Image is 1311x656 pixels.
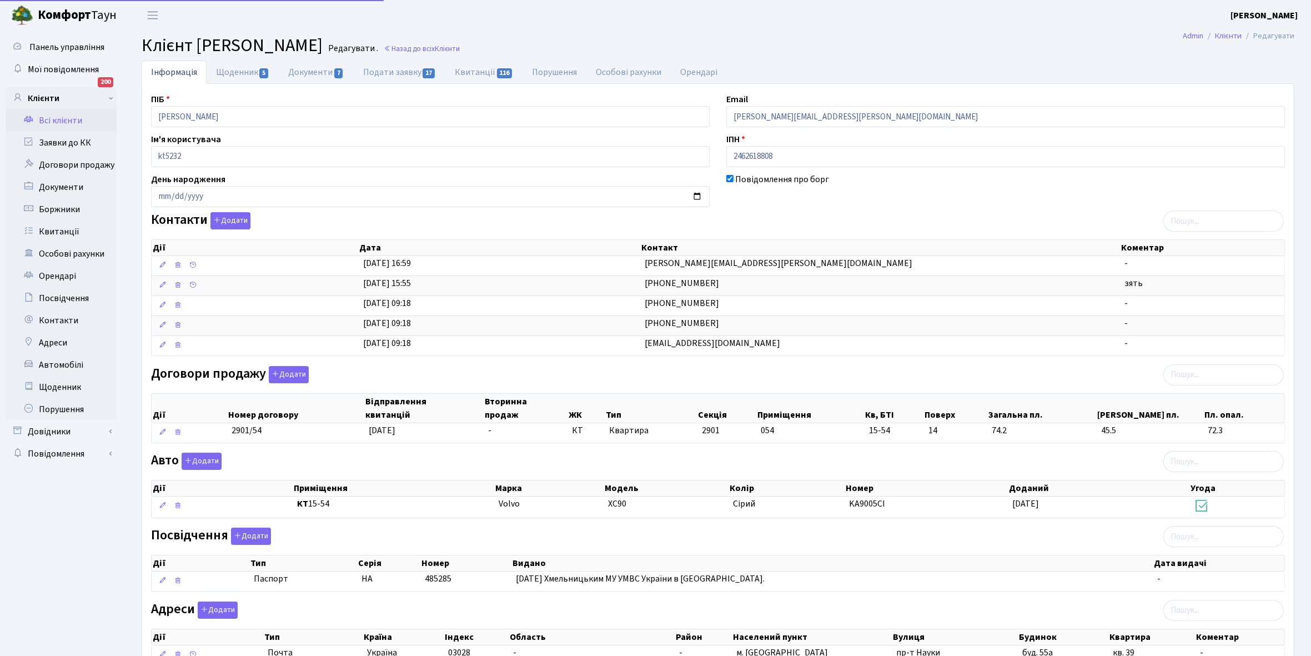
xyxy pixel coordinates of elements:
[326,43,378,54] small: Редагувати .
[928,424,983,437] span: 14
[152,240,359,256] th: Дії
[645,257,912,269] span: [PERSON_NAME][EMAIL_ADDRESS][PERSON_NAME][DOMAIN_NAME]
[1101,424,1199,437] span: 45.5
[6,154,117,176] a: Договори продажу
[359,240,641,256] th: Дата
[1008,480,1189,496] th: Доданий
[249,555,357,571] th: Тип
[1124,277,1143,289] span: зять
[1124,317,1128,329] span: -
[445,61,523,84] a: Квитанції
[151,173,225,186] label: День народження
[435,43,460,54] span: Клієнти
[1163,600,1284,621] input: Пошук...
[1189,480,1284,496] th: Угода
[6,443,117,465] a: Повідомлення
[6,36,117,58] a: Панель управління
[6,398,117,420] a: Порушення
[6,198,117,221] a: Боржники
[29,41,104,53] span: Панель управління
[363,629,444,645] th: Країна
[293,480,494,496] th: Приміщення
[761,424,774,437] span: 054
[208,211,250,230] a: Додати
[1120,240,1284,256] th: Коментар
[297,498,308,510] b: КТ
[604,480,729,496] th: Модель
[1242,30,1294,42] li: Редагувати
[494,480,604,496] th: Марка
[142,61,207,84] a: Інформація
[1018,629,1108,645] th: Будинок
[729,480,845,496] th: Колір
[1013,498,1039,510] span: [DATE]
[488,424,491,437] span: -
[152,480,293,496] th: Дії
[1230,9,1298,22] a: [PERSON_NAME]
[369,424,395,437] span: [DATE]
[227,394,364,423] th: Номер договору
[499,498,520,510] span: Volvo
[195,599,238,619] a: Додати
[497,68,513,78] span: 116
[151,212,250,229] label: Контакти
[142,33,323,58] span: Клієнт [PERSON_NAME]
[671,61,727,84] a: Орендарі
[363,317,411,329] span: [DATE] 09:18
[992,424,1092,437] span: 74.2
[567,394,605,423] th: ЖК
[1097,394,1204,423] th: [PERSON_NAME] пл.
[98,77,113,87] div: 200
[232,424,262,437] span: 2901/54
[151,93,170,106] label: ПІБ
[363,337,411,349] span: [DATE] 09:18
[734,498,756,510] span: Сірий
[152,555,249,571] th: Дії
[892,629,1018,645] th: Вулиця
[151,366,309,383] label: Договори продажу
[6,87,117,109] a: Клієнти
[38,6,91,24] b: Комфорт
[334,68,343,78] span: 7
[1163,526,1284,547] input: Пошук...
[849,498,885,510] span: KA9005CI
[1166,24,1311,48] nav: breadcrumb
[587,61,671,84] a: Особові рахунки
[210,212,250,229] button: Контакти
[645,337,780,349] span: [EMAIL_ADDRESS][DOMAIN_NAME]
[228,526,271,545] a: Додати
[1203,394,1284,423] th: Пл. опал.
[269,366,309,383] button: Договори продажу
[151,133,221,146] label: Ім'я користувача
[1124,257,1128,269] span: -
[364,394,484,423] th: Відправлення квитанцій
[6,109,117,132] a: Всі клієнти
[865,394,924,423] th: Кв, БТІ
[572,424,601,437] span: КТ
[1215,30,1242,42] a: Клієнти
[1163,451,1284,472] input: Пошук...
[735,173,829,186] label: Повідомлення про борг
[152,629,263,645] th: Дії
[645,317,719,329] span: [PHONE_NUMBER]
[509,629,675,645] th: Область
[645,277,719,289] span: [PHONE_NUMBER]
[6,132,117,154] a: Заявки до КК
[6,420,117,443] a: Довідники
[198,602,238,619] button: Адреси
[6,376,117,398] a: Щоденник
[1196,629,1284,645] th: Коментар
[263,629,362,645] th: Тип
[444,629,509,645] th: Індекс
[231,528,271,545] button: Посвідчення
[425,573,451,585] span: 485285
[523,61,587,84] a: Порушення
[363,297,411,309] span: [DATE] 09:18
[384,43,460,54] a: Назад до всіхКлієнти
[923,394,987,423] th: Поверх
[6,309,117,332] a: Контакти
[139,6,167,24] button: Переключити навігацію
[645,297,719,309] span: [PHONE_NUMBER]
[845,480,1008,496] th: Номер
[363,277,411,289] span: [DATE] 15:55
